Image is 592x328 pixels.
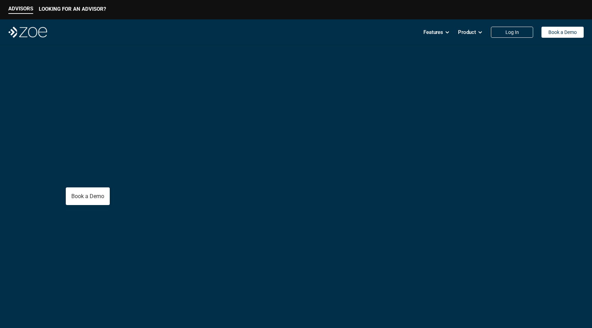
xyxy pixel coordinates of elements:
p: Give Your [66,96,225,119]
a: Book a Demo [541,27,584,38]
p: LOOKING FOR AN ADVISOR? [39,6,106,12]
p: ADVISORS [8,6,33,12]
span: More [129,117,178,147]
strong: personalized investment management at scale [91,166,260,176]
p: The all-in-one wealth platform empowering RIAs to deliver . [66,157,273,177]
p: Clients [66,119,225,145]
p: Features [423,27,443,37]
a: Book a Demo [66,187,110,205]
em: The information in the visuals above is for illustrative purposes only and does not represent an ... [304,239,496,243]
span: . [178,117,185,147]
p: Log In [505,29,519,35]
p: Product [458,27,476,37]
a: Log In [491,27,533,38]
p: Book a Demo [71,193,104,200]
p: Book a Demo [548,29,577,35]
